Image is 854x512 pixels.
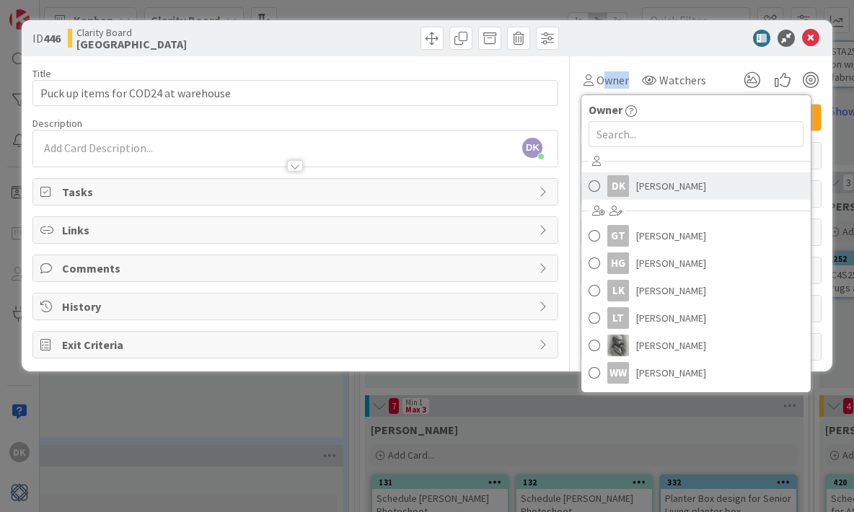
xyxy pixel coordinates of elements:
[636,175,706,197] span: [PERSON_NAME]
[636,307,706,329] span: [PERSON_NAME]
[581,222,811,250] a: GT[PERSON_NAME]
[581,277,811,304] a: LK[PERSON_NAME]
[32,67,51,80] label: Title
[62,336,532,353] span: Exit Criteria
[581,172,811,200] a: DK[PERSON_NAME]
[76,27,187,38] span: Clarity Board
[581,304,811,332] a: LT[PERSON_NAME]
[607,335,629,356] img: PA
[43,31,61,45] b: 446
[636,362,706,384] span: [PERSON_NAME]
[636,225,706,247] span: [PERSON_NAME]
[659,71,706,89] span: Watchers
[607,307,629,329] div: LT
[32,80,559,106] input: type card name here...
[76,38,187,50] b: [GEOGRAPHIC_DATA]
[581,332,811,359] a: PA[PERSON_NAME]
[607,280,629,301] div: LK
[607,225,629,247] div: GT
[597,71,629,89] span: Owner
[522,138,542,158] span: DK
[589,101,622,118] span: Owner
[581,250,811,277] a: HG[PERSON_NAME]
[607,362,629,384] div: WW
[607,252,629,274] div: HG
[62,298,532,315] span: History
[581,359,811,387] a: WW[PERSON_NAME]
[636,280,706,301] span: [PERSON_NAME]
[62,221,532,239] span: Links
[62,260,532,277] span: Comments
[607,175,629,197] div: DK
[32,117,82,130] span: Description
[32,30,61,47] span: ID
[636,252,706,274] span: [PERSON_NAME]
[62,183,532,200] span: Tasks
[636,335,706,356] span: [PERSON_NAME]
[589,121,804,147] input: Search...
